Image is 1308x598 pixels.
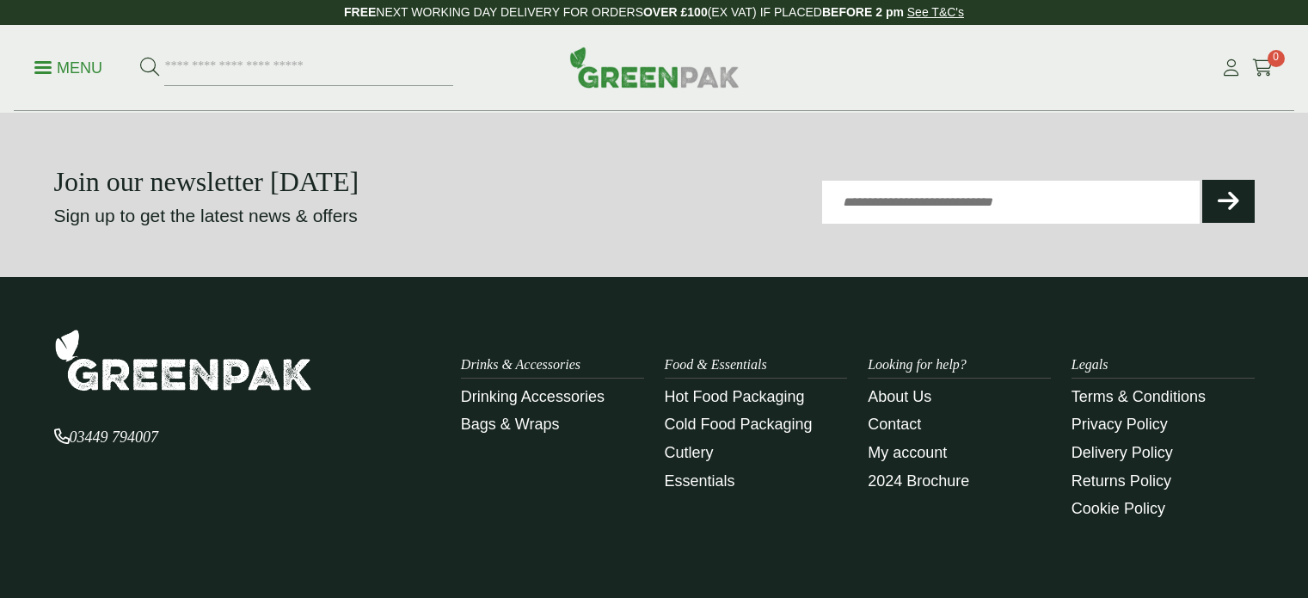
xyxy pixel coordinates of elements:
a: Cutlery [665,444,714,461]
a: Contact [868,416,921,433]
a: Drinking Accessories [461,388,605,405]
a: Hot Food Packaging [665,388,805,405]
a: 0 [1252,55,1274,81]
i: My Account [1220,59,1242,77]
p: Menu [34,58,102,78]
a: Terms & Conditions [1072,388,1206,405]
a: Delivery Policy [1072,444,1173,461]
a: Menu [34,58,102,75]
a: Cookie Policy [1072,500,1165,517]
a: Returns Policy [1072,472,1171,490]
strong: FREE [344,5,376,19]
strong: Join our newsletter [DATE] [54,166,359,197]
a: 2024 Brochure [868,472,969,490]
img: GreenPak Supplies [54,329,312,391]
a: Privacy Policy [1072,416,1168,433]
a: About Us [868,388,931,405]
a: Bags & Wraps [461,416,560,433]
i: Cart [1252,59,1274,77]
p: Sign up to get the latest news & offers [54,202,594,230]
strong: BEFORE 2 pm [822,5,904,19]
a: 03449 794007 [54,430,159,445]
span: 0 [1268,50,1285,67]
strong: OVER £100 [643,5,708,19]
span: 03449 794007 [54,428,159,446]
a: Essentials [665,472,735,490]
a: See T&C's [907,5,964,19]
a: My account [868,444,947,461]
img: GreenPak Supplies [569,46,740,88]
a: Cold Food Packaging [665,416,813,433]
